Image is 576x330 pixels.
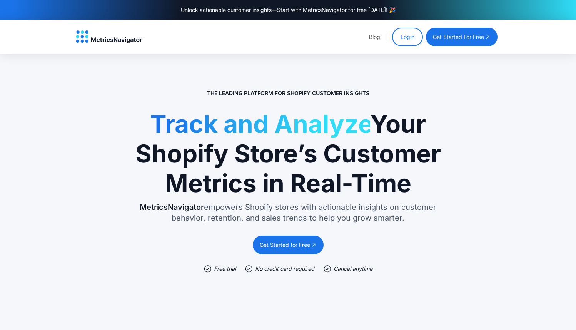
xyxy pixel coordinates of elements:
div: Cancel anytime [334,265,372,273]
img: check [245,265,253,273]
a: home [76,30,142,44]
div: get started for free [433,33,484,41]
a: get started for free [426,28,498,46]
a: Login [392,28,423,46]
p: empowers Shopify stores with actionable insights on customer behavior, retention, and sales trend... [134,202,442,223]
a: Get Started for Free [253,236,324,254]
div: Unlock actionable customer insights—Start with MetricsNavigator for free [DATE]! 🎉 [181,6,396,14]
img: open [311,242,317,248]
img: open [484,34,491,40]
div: No credit card required [255,265,314,273]
img: check [204,265,212,273]
img: MetricsNavigator [76,30,142,44]
h1: Your Shopify Store’s Customer Metrics in Real-Time [134,109,442,198]
span: MetricsNavigator [140,203,204,212]
span: Track and Analyze [150,109,370,139]
a: Blog [369,34,380,40]
div: Get Started for Free [260,241,310,249]
img: check [324,265,331,273]
div: Free trial [214,265,236,273]
p: The Leading Platform for Shopify Customer Insights [207,89,369,97]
